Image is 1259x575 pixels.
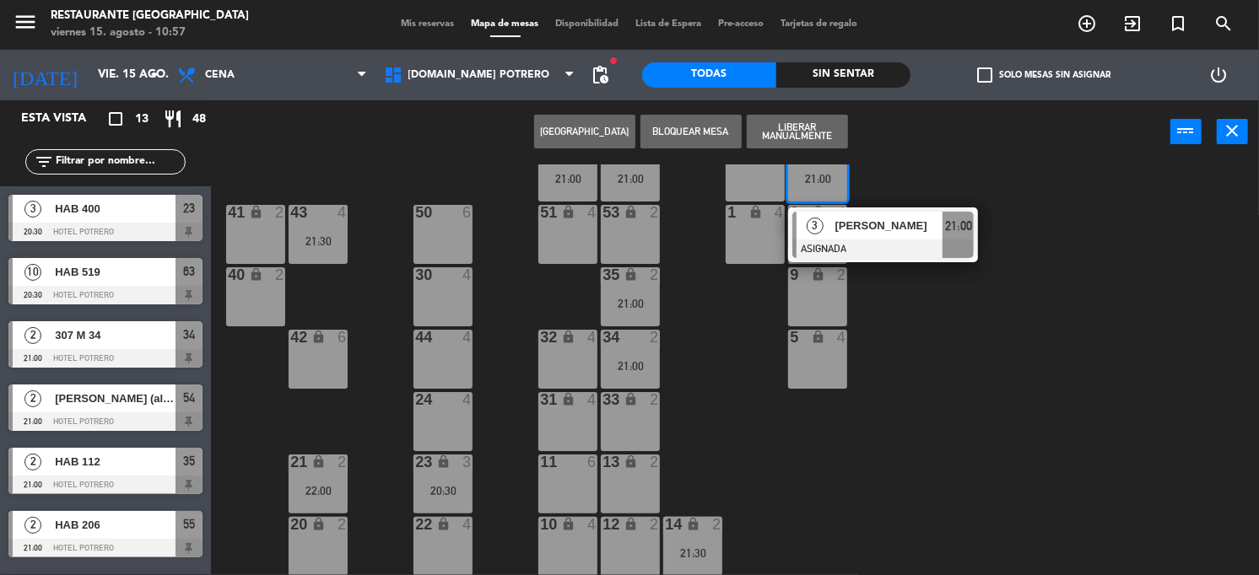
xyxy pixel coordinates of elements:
button: close [1217,119,1248,144]
div: 4 [837,330,847,345]
i: lock [311,454,326,469]
button: Bloquear Mesa [640,115,742,148]
span: Cena [205,69,235,81]
i: lock [811,205,825,219]
span: HAB 519 [55,263,176,281]
span: 2 [24,327,41,344]
div: 2 [275,205,285,220]
div: 6 [587,454,597,470]
div: 1 [727,205,728,220]
div: 51 [540,205,541,220]
i: lock [624,205,638,219]
div: 22 [415,517,416,532]
i: crop_square [105,109,126,129]
span: 10 [24,264,41,281]
span: HAB 112 [55,453,176,470]
i: menu [13,9,38,35]
span: [PERSON_NAME] (alojado) [55,390,176,407]
div: 32 [540,330,541,345]
i: lock [436,517,451,531]
div: viernes 15. agosto - 10:57 [51,24,249,41]
span: 34 [183,325,195,345]
div: 21:00 [601,360,660,372]
i: add_circle_outline [1077,13,1097,34]
div: 4 [587,205,597,220]
span: Pre-acceso [711,19,773,29]
button: menu [13,9,38,40]
div: 4 [587,330,597,345]
div: 2 [650,267,660,282]
i: power_settings_new [1208,65,1229,85]
span: HAB 400 [55,200,176,218]
i: lock [561,205,575,219]
div: 2 [338,454,348,470]
label: Solo mesas sin asignar [978,67,1111,83]
div: 22:00 [289,485,348,497]
div: 2 [712,517,722,532]
i: lock [249,267,263,282]
span: [DOMAIN_NAME] Potrero [408,69,550,81]
div: 23 [415,454,416,470]
div: Esta vista [8,109,122,129]
div: 4 [462,517,473,532]
div: Todas [642,62,776,88]
span: Mapa de mesas [463,19,548,29]
div: 21:00 [538,173,597,185]
div: 34 [602,330,603,345]
div: 10 [540,517,541,532]
div: 2 [338,517,348,532]
div: 21:00 [601,298,660,309]
span: Mis reservas [393,19,463,29]
div: 24 [415,392,416,407]
div: 2 [837,267,847,282]
span: 2 [24,517,41,534]
div: 2 [650,330,660,345]
div: 4 [462,267,473,282]
div: 50 [415,205,416,220]
div: 44 [415,330,416,345]
span: 55 [183,514,195,535]
span: 48 [192,110,206,129]
span: check_box_outline_blank [978,67,993,83]
div: 4 [587,392,597,407]
span: Tarjetas de regalo [773,19,867,29]
i: power_input [1176,121,1197,141]
div: 42 [290,330,291,345]
i: lock [624,392,638,406]
span: 13 [135,110,149,129]
i: lock [624,517,638,531]
div: 6 [462,205,473,220]
span: 2 [24,390,41,407]
div: 4 [587,517,597,532]
div: 33 [602,392,603,407]
div: 2 [650,392,660,407]
span: 23 [183,198,195,218]
div: 21:00 [788,173,847,185]
div: 41 [228,205,229,220]
div: 14 [665,517,666,532]
div: 2 [650,454,660,470]
div: 30 [415,267,416,282]
i: lock [561,517,575,531]
button: [GEOGRAPHIC_DATA] [534,115,635,148]
div: 3 [462,454,473,470]
div: Restaurante [GEOGRAPHIC_DATA] [51,8,249,24]
i: lock [436,454,451,469]
div: 2 [650,205,660,220]
div: 21:30 [289,235,348,247]
i: lock [748,205,763,219]
div: 21:30 [663,547,722,559]
i: turned_in_not [1168,13,1188,34]
span: HAB 206 [55,516,176,534]
div: 2 [650,517,660,532]
i: lock [561,392,575,406]
i: restaurant [163,109,183,129]
span: 21:00 [945,216,972,236]
div: 11 [540,454,541,470]
i: lock [311,517,326,531]
div: Sin sentar [776,62,910,88]
div: 4 [338,205,348,220]
div: 2 [275,267,285,282]
div: 53 [602,205,603,220]
div: 31 [540,392,541,407]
